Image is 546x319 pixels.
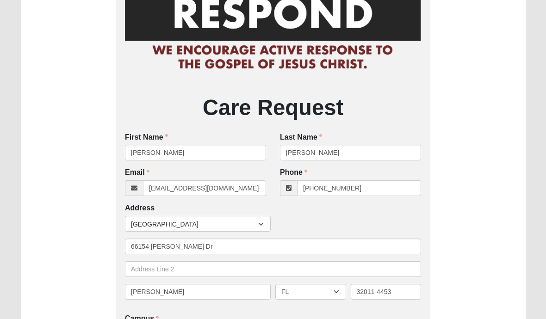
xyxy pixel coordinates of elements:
[351,284,422,300] input: Zip
[125,132,168,143] label: First Name
[125,284,271,300] input: City
[125,203,155,214] label: Address
[280,167,307,178] label: Phone
[125,95,421,121] h2: Care Request
[125,167,149,178] label: Email
[125,239,421,254] input: Address Line 1
[280,132,322,143] label: Last Name
[125,261,421,277] input: Address Line 2
[131,216,258,232] span: [GEOGRAPHIC_DATA]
